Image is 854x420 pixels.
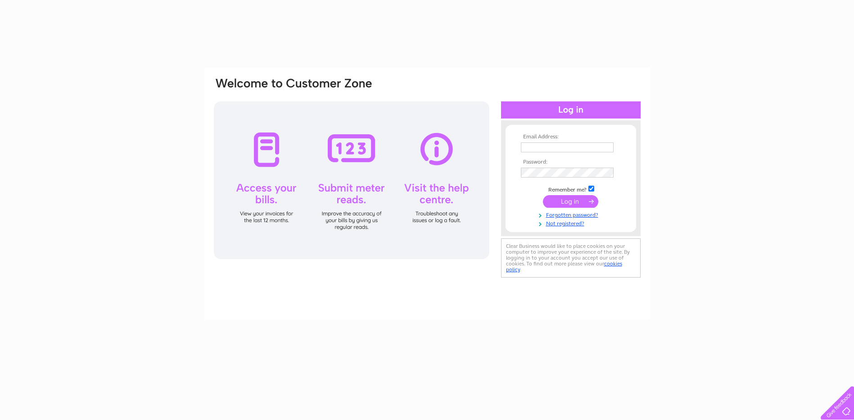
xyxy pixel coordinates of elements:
[543,195,598,208] input: Submit
[519,184,623,193] td: Remember me?
[519,134,623,140] th: Email Address:
[521,219,623,227] a: Not registered?
[519,159,623,165] th: Password:
[501,238,641,278] div: Clear Business would like to place cookies on your computer to improve your experience of the sit...
[506,260,622,273] a: cookies policy
[521,210,623,219] a: Forgotten password?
